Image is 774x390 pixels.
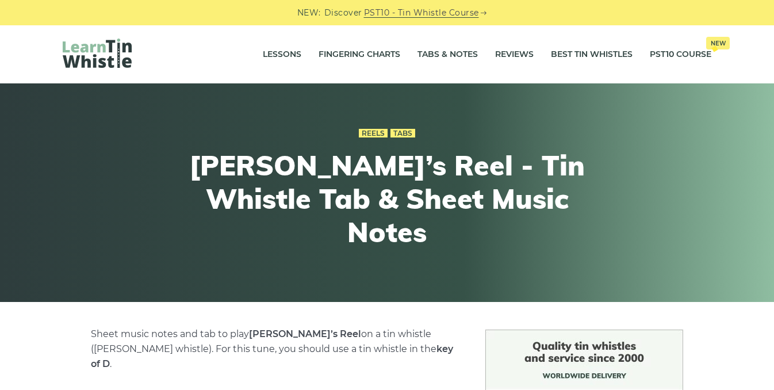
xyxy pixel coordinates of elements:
[175,149,599,248] h1: [PERSON_NAME]’s Reel - Tin Whistle Tab & Sheet Music Notes
[319,40,400,69] a: Fingering Charts
[63,39,132,68] img: LearnTinWhistle.com
[263,40,301,69] a: Lessons
[650,40,711,69] a: PST10 CourseNew
[249,328,361,339] strong: [PERSON_NAME]’s Reel
[417,40,478,69] a: Tabs & Notes
[359,129,388,138] a: Reels
[91,327,458,372] p: Sheet music notes and tab to play on a tin whistle ([PERSON_NAME] whistle). For this tune, you sh...
[390,129,415,138] a: Tabs
[551,40,633,69] a: Best Tin Whistles
[495,40,534,69] a: Reviews
[706,37,730,49] span: New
